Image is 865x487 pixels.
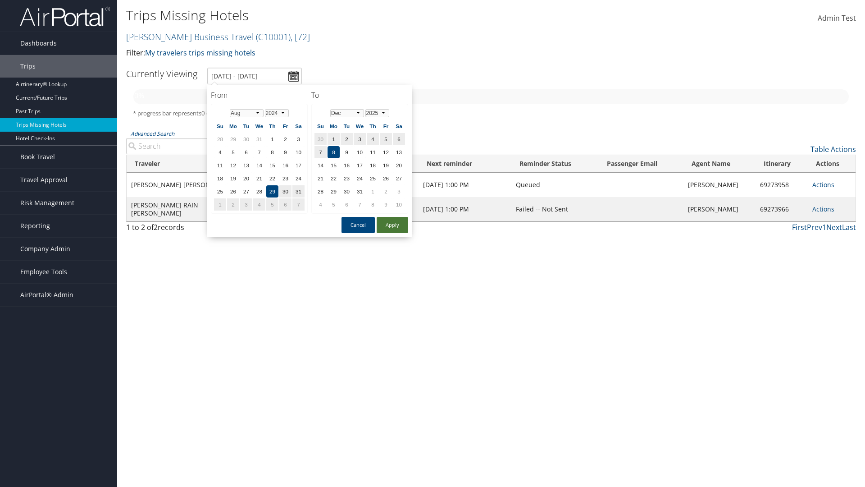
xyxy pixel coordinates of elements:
[126,138,299,154] input: Advanced Search
[214,198,226,211] td: 1
[266,172,278,184] td: 22
[266,146,278,158] td: 8
[354,146,366,158] td: 10
[511,155,598,173] th: Reminder Status
[380,133,392,145] td: 5
[20,261,67,283] span: Employee Tools
[328,198,340,211] td: 5
[253,159,265,171] td: 14
[341,159,353,171] td: 16
[266,133,278,145] td: 1
[341,217,375,233] button: Cancel
[354,133,366,145] td: 3
[279,146,291,158] td: 9
[367,185,379,198] td: 1
[253,120,265,132] th: We
[328,120,340,132] th: Mo
[20,32,57,55] span: Dashboards
[314,159,327,171] td: 14
[266,198,278,211] td: 5
[511,173,598,197] td: Queued
[826,222,842,232] a: Next
[126,68,197,80] h3: Currently Viewing
[393,159,405,171] td: 20
[253,172,265,184] td: 21
[419,173,512,197] td: [DATE] 1:00 PM
[292,198,305,211] td: 7
[380,159,392,171] td: 19
[314,172,327,184] td: 21
[292,120,305,132] th: Sa
[20,238,70,260] span: Company Admin
[818,5,856,32] a: Admin Test
[683,197,756,221] td: [PERSON_NAME]
[393,133,405,145] td: 6
[314,133,327,145] td: 30
[380,146,392,158] td: 12
[792,222,807,232] a: First
[354,172,366,184] td: 24
[341,120,353,132] th: Tu
[227,120,239,132] th: Mo
[214,146,226,158] td: 4
[253,146,265,158] td: 7
[341,146,353,158] td: 9
[808,155,856,173] th: Actions
[279,159,291,171] td: 16
[367,120,379,132] th: Th
[266,159,278,171] td: 15
[126,6,613,25] h1: Trips Missing Hotels
[266,185,278,198] td: 29
[393,172,405,184] td: 27
[20,55,36,78] span: Trips
[133,109,849,118] h5: * progress bar represents overnights covered for the selected time period.
[380,198,392,211] td: 9
[328,185,340,198] td: 29
[292,159,305,171] td: 17
[419,155,512,173] th: Next reminder
[256,31,291,43] span: ( C10001 )
[756,173,808,197] td: 69273958
[227,185,239,198] td: 26
[292,185,305,198] td: 31
[380,185,392,198] td: 2
[126,222,299,237] div: 1 to 2 of records
[354,159,366,171] td: 17
[253,198,265,211] td: 4
[367,159,379,171] td: 18
[328,159,340,171] td: 15
[314,198,327,211] td: 4
[266,120,278,132] th: Th
[393,198,405,211] td: 10
[842,222,856,232] a: Last
[810,144,856,154] a: Table Actions
[756,197,808,221] td: 69273966
[341,185,353,198] td: 30
[367,146,379,158] td: 11
[240,159,252,171] td: 13
[812,180,834,189] a: Actions
[393,185,405,198] td: 3
[227,172,239,184] td: 19
[253,185,265,198] td: 28
[367,198,379,211] td: 8
[154,222,158,232] span: 2
[240,172,252,184] td: 20
[240,146,252,158] td: 6
[214,159,226,171] td: 11
[367,172,379,184] td: 25
[279,172,291,184] td: 23
[599,155,684,173] th: Passenger Email: activate to sort column ascending
[292,133,305,145] td: 3
[314,146,327,158] td: 7
[279,120,291,132] th: Fr
[279,198,291,211] td: 6
[240,133,252,145] td: 30
[328,172,340,184] td: 22
[328,133,340,145] td: 1
[127,173,241,197] td: [PERSON_NAME] [PERSON_NAME]
[314,185,327,198] td: 28
[20,169,68,191] span: Travel Approval
[341,172,353,184] td: 23
[354,185,366,198] td: 31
